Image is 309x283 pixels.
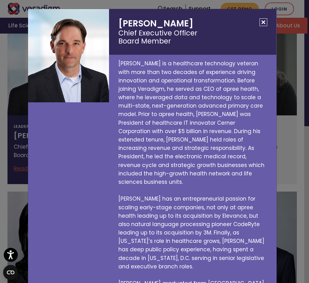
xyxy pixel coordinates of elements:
[3,265,18,280] button: Open CMP widget
[109,9,276,55] h2: [PERSON_NAME]
[189,238,302,276] iframe: Drift Chat Widget
[259,18,267,26] button: Close
[118,29,267,46] small: Chief Executive Officer Board Member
